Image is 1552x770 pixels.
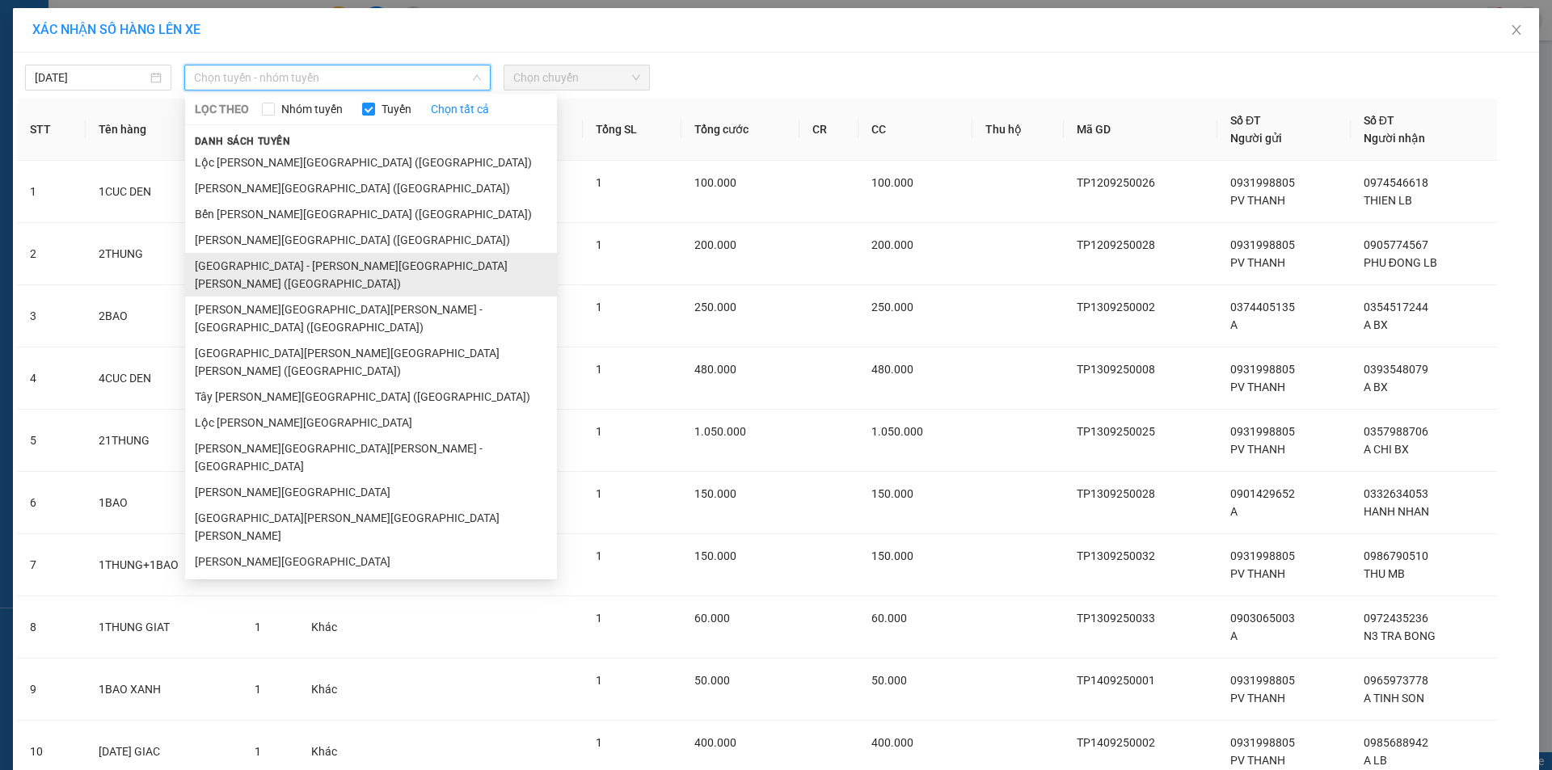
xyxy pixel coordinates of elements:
span: 250.000 [871,301,913,313]
span: Số ĐT [1230,114,1261,127]
th: Tên hàng [86,99,242,161]
span: close [1510,23,1523,36]
input: 14/09/2025 [35,69,147,86]
span: PV THANH [1230,381,1285,393]
span: Người gửi [1230,132,1282,145]
span: 1 [596,736,602,749]
span: 1 [596,549,602,562]
span: LỌC THEO [195,100,249,118]
span: 1 [596,674,602,687]
span: 1 [596,238,602,251]
span: Tuyến [375,100,418,118]
span: Nhóm tuyến [275,100,349,118]
th: Tổng cước [681,99,799,161]
span: PV THANH [1230,567,1285,580]
td: 4CUC DEN [86,347,242,410]
span: 1 [596,301,602,313]
span: N3 TRA BONG [1364,629,1436,642]
li: [PERSON_NAME][GEOGRAPHIC_DATA] ([GEOGRAPHIC_DATA]) [185,175,557,201]
span: TP1209250026 [1077,176,1155,189]
span: A CHI BX [1364,443,1409,456]
td: 6 [17,472,86,534]
span: 200.000 [871,238,913,251]
span: 1 [596,176,602,189]
td: 5 [17,410,86,472]
span: 480.000 [871,363,913,376]
span: 0986790510 [1364,549,1428,562]
td: 2BAO [86,285,242,347]
span: 1 [255,683,261,696]
span: 50.000 [694,674,730,687]
span: TP1309250032 [1077,549,1155,562]
span: 1 [596,363,602,376]
span: 0931998805 [1230,176,1295,189]
span: 50.000 [871,674,907,687]
span: 150.000 [871,549,913,562]
li: Lộc [PERSON_NAME][GEOGRAPHIC_DATA] ([GEOGRAPHIC_DATA]) [185,149,557,175]
span: 0393548079 [1364,363,1428,376]
th: CR [799,99,859,161]
span: HANH NHAN [1364,505,1429,518]
span: 0972435236 [1364,612,1428,625]
th: Thu hộ [972,99,1064,161]
span: TP1309250008 [1077,363,1155,376]
span: PV THANH [1230,194,1285,207]
li: [PERSON_NAME][GEOGRAPHIC_DATA] [185,549,557,574]
span: 0931998805 [1230,674,1295,687]
span: TP1309250033 [1077,612,1155,625]
td: 2THUNG [86,223,242,285]
span: 400.000 [694,736,736,749]
span: 0931998805 [1230,549,1295,562]
li: [PERSON_NAME][GEOGRAPHIC_DATA] ([GEOGRAPHIC_DATA]) [185,227,557,253]
td: 1 [17,161,86,223]
span: 1 [255,621,261,633]
li: [GEOGRAPHIC_DATA][PERSON_NAME][GEOGRAPHIC_DATA][PERSON_NAME] ([GEOGRAPHIC_DATA]) [185,340,557,384]
span: TP1209250028 [1077,238,1155,251]
span: 0931998805 [1230,736,1295,749]
td: 1CUC DEN [86,161,242,223]
span: 400.000 [871,736,913,749]
td: 1THUNG GIAT [86,596,242,658]
span: A TINH SON [1364,692,1424,705]
span: 0332634053 [1364,487,1428,500]
li: [PERSON_NAME][GEOGRAPHIC_DATA][PERSON_NAME] - [GEOGRAPHIC_DATA] ([GEOGRAPHIC_DATA]) [185,297,557,340]
span: 0905774567 [1364,238,1428,251]
span: 0357988706 [1364,425,1428,438]
li: Lộc [PERSON_NAME][GEOGRAPHIC_DATA] [185,410,557,435]
td: 1BAO [86,472,242,534]
th: Tổng SL [583,99,681,161]
span: 100.000 [871,176,913,189]
span: TP1309250028 [1077,487,1155,500]
td: 2 [17,223,86,285]
span: 1 [255,745,261,758]
span: Danh sách tuyến [185,134,301,149]
td: 8 [17,596,86,658]
span: A [1230,318,1238,331]
span: 1 [596,487,602,500]
button: Close [1494,8,1539,53]
span: PHU ĐONG LB [1364,256,1437,269]
span: A BX [1364,381,1388,393]
span: 1 [596,425,602,438]
span: down [472,73,482,82]
span: 150.000 [871,487,913,500]
span: 0903065003 [1230,612,1295,625]
li: Bến [PERSON_NAME][GEOGRAPHIC_DATA] ([GEOGRAPHIC_DATA]) [185,201,557,227]
span: 0354517244 [1364,301,1428,313]
span: PV THANH [1230,692,1285,705]
td: 21THUNG [86,410,242,472]
span: TP1309250025 [1077,425,1155,438]
span: PV THANH [1230,754,1285,767]
td: 4 [17,347,86,410]
span: 60.000 [694,612,730,625]
span: 150.000 [694,487,736,500]
li: [GEOGRAPHIC_DATA] - [PERSON_NAME][GEOGRAPHIC_DATA][PERSON_NAME] ([GEOGRAPHIC_DATA]) [185,253,557,297]
td: 9 [17,658,86,721]
td: 1BAO XANH [86,658,242,721]
span: TP1409250001 [1077,674,1155,687]
span: 0985688942 [1364,736,1428,749]
span: Chọn chuyến [513,65,640,90]
span: A [1230,505,1238,518]
span: PV THANH [1230,443,1285,456]
td: 3 [17,285,86,347]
